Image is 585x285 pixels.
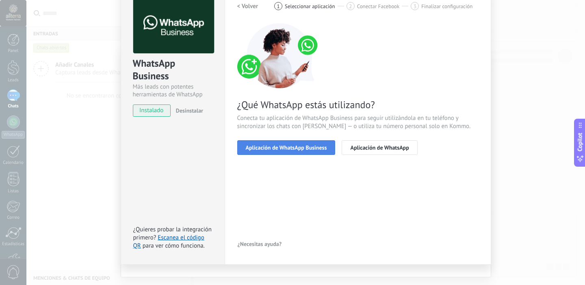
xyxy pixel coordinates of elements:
[576,133,584,151] span: Copilot
[421,3,472,9] span: Finalizar configuración
[237,238,282,250] button: ¿Necesitas ayuda?
[350,145,409,150] span: Aplicación de WhatsApp
[237,23,323,88] img: connect number
[238,241,282,247] span: ¿Necesitas ayuda?
[414,3,416,10] span: 3
[237,140,336,155] button: Aplicación de WhatsApp Business
[246,145,327,150] span: Aplicación de WhatsApp Business
[342,140,417,155] button: Aplicación de WhatsApp
[285,3,335,9] span: Seleccionar aplicación
[173,104,203,117] button: Desinstalar
[133,83,213,98] div: Más leads con potentes herramientas de WhatsApp
[357,3,400,9] span: Conectar Facebook
[133,226,212,241] span: ¿Quieres probar la integración primero?
[143,242,205,250] span: para ver cómo funciona.
[133,234,204,250] a: Escanea el código QR
[133,57,213,83] div: WhatsApp Business
[237,2,258,10] h2: < Volver
[237,114,479,131] span: Conecta tu aplicación de WhatsApp Business para seguir utilizándola en tu teléfono y sincronizar ...
[237,98,479,111] span: ¿Qué WhatsApp estás utilizando?
[349,3,352,10] span: 2
[176,107,203,114] span: Desinstalar
[133,104,170,117] span: instalado
[277,3,280,10] span: 1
